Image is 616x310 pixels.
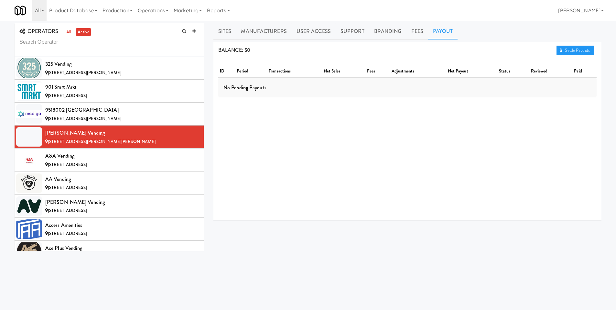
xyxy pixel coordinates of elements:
[45,82,199,92] div: 901 Smrt Mrkt
[48,116,121,122] span: [STREET_ADDRESS][PERSON_NAME]
[267,66,322,77] th: transactions
[369,23,407,39] a: Branding
[218,46,250,54] span: BALANCE: $0
[19,28,58,35] span: OPERATORS
[529,66,573,77] th: reviewed
[15,103,204,126] li: 9518002 [GEOGRAPHIC_DATA][STREET_ADDRESS][PERSON_NAME]
[322,66,365,77] th: net sales
[236,23,291,39] a: Manufacturers
[15,126,204,149] li: [PERSON_NAME] Vending[STREET_ADDRESS][PERSON_NAME][PERSON_NAME]
[76,28,91,36] a: active
[213,23,236,39] a: Sites
[15,80,204,103] li: 901 Smrt Mrkt[STREET_ADDRESS]
[365,66,390,77] th: fees
[15,5,26,16] img: Micromart
[218,78,597,98] div: No Pending Payouts
[235,66,267,77] th: period
[48,230,87,237] span: [STREET_ADDRESS]
[557,46,594,55] a: Settle Payouts
[45,59,199,69] div: 325 Vending
[48,93,87,99] span: [STREET_ADDRESS]
[45,220,199,230] div: Access Amenities
[15,172,204,195] li: AA Vending[STREET_ADDRESS]
[406,23,428,39] a: Fees
[45,151,199,161] div: A&A Vending
[292,23,336,39] a: User Access
[390,66,446,77] th: adjustments
[45,105,199,115] div: 9518002 [GEOGRAPHIC_DATA]
[15,241,204,264] li: Ace Plus Vending[STREET_ADDRESS][PERSON_NAME]
[65,28,73,36] a: all
[446,66,497,77] th: net payout
[48,70,121,76] span: [STREET_ADDRESS][PERSON_NAME]
[48,138,156,145] span: [STREET_ADDRESS][PERSON_NAME][PERSON_NAME]
[48,207,87,214] span: [STREET_ADDRESS]
[45,243,199,253] div: Ace Plus Vending
[45,174,199,184] div: AA Vending
[497,66,529,77] th: status
[15,218,204,241] li: Access Amenities[STREET_ADDRESS]
[48,161,87,168] span: [STREET_ADDRESS]
[15,195,204,218] li: [PERSON_NAME] Vending[STREET_ADDRESS]
[15,149,204,172] li: A&A Vending[STREET_ADDRESS]
[48,184,87,191] span: [STREET_ADDRESS]
[19,36,199,48] input: Search Operator
[572,66,597,77] th: paid
[45,197,199,207] div: [PERSON_NAME] Vending
[428,23,458,39] a: Payout
[336,23,369,39] a: Support
[15,57,204,80] li: 325 Vending[STREET_ADDRESS][PERSON_NAME]
[218,66,235,77] th: ID
[45,128,199,138] div: [PERSON_NAME] Vending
